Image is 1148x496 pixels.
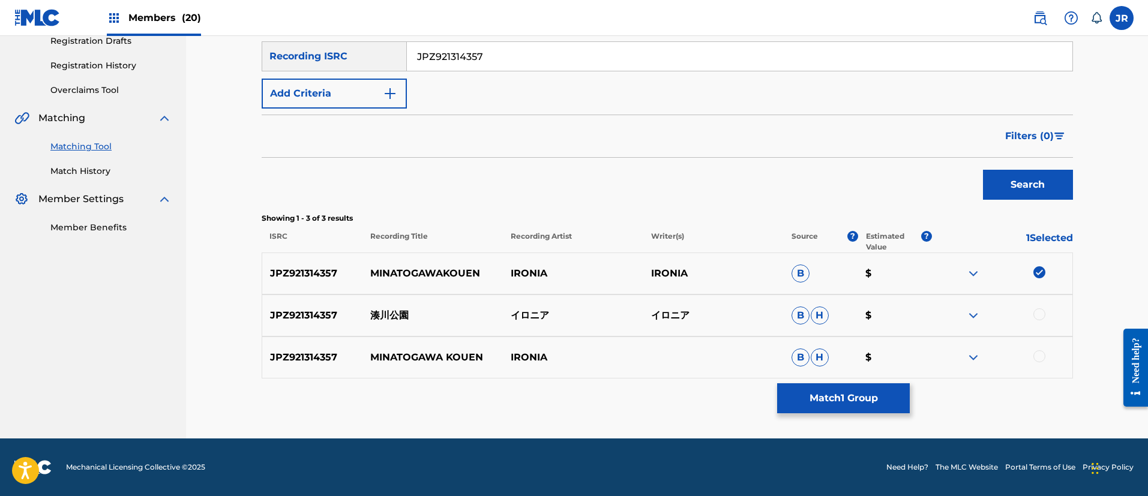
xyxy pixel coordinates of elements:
[1005,129,1054,143] span: Filters ( 0 )
[858,266,932,281] p: $
[66,462,205,473] span: Mechanical Licensing Collective © 2025
[966,266,981,281] img: expand
[157,111,172,125] img: expand
[14,460,52,474] img: logo
[262,308,363,323] p: JPZ921314357
[14,192,29,206] img: Member Settings
[50,35,172,47] a: Registration Drafts
[38,192,124,206] span: Member Settings
[966,350,981,365] img: expand
[362,308,503,323] p: 湊川公園
[50,84,172,97] a: Overclaims Tool
[262,266,363,281] p: JPZ921314357
[503,266,643,281] p: IRONIA
[792,264,810,282] span: B
[50,221,172,234] a: Member Benefits
[262,350,363,365] p: JPZ921314357
[383,86,397,101] img: 9d2ae6d4665cec9f34b9.svg
[1028,6,1052,30] a: Public Search
[847,231,858,242] span: ?
[503,350,643,365] p: IRONIA
[50,140,172,153] a: Matching Tool
[38,111,85,125] span: Matching
[1083,462,1134,473] a: Privacy Policy
[262,79,407,109] button: Add Criteria
[1114,319,1148,416] iframe: Resource Center
[643,308,784,323] p: イロニア
[936,462,998,473] a: The MLC Website
[1090,12,1102,24] div: Notifications
[792,231,818,252] p: Source
[503,308,643,323] p: イロニア
[14,111,29,125] img: Matching
[503,231,643,252] p: Recording Artist
[362,231,502,252] p: Recording Title
[792,306,810,324] span: B
[262,4,1073,206] form: Search Form
[262,213,1073,224] p: Showing 1 - 3 of 3 results
[921,231,932,242] span: ?
[362,266,503,281] p: MINATOGAWAKOUEN
[932,231,1072,252] p: 1 Selected
[1059,6,1083,30] div: Help
[14,9,61,26] img: MLC Logo
[1054,133,1065,140] img: filter
[128,11,201,25] span: Members
[811,306,829,324] span: H
[1088,438,1148,496] iframe: Chat Widget
[811,348,829,366] span: H
[1033,11,1047,25] img: search
[966,308,981,323] img: expand
[262,231,362,252] p: ISRC
[983,170,1073,200] button: Search
[858,350,932,365] p: $
[1005,462,1075,473] a: Portal Terms of Use
[998,121,1073,151] button: Filters (0)
[50,59,172,72] a: Registration History
[1064,11,1078,25] img: help
[107,11,121,25] img: Top Rightsholders
[1033,266,1045,278] img: deselect
[182,12,201,23] span: (20)
[643,231,784,252] p: Writer(s)
[792,348,810,366] span: B
[777,383,910,413] button: Match1 Group
[866,231,921,252] p: Estimated Value
[643,266,784,281] p: IRONIA
[1092,450,1099,486] div: Drag
[362,350,503,365] p: MINATOGAWA KOUEN
[1110,6,1134,30] div: User Menu
[157,192,172,206] img: expand
[858,308,932,323] p: $
[886,462,928,473] a: Need Help?
[50,165,172,178] a: Match History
